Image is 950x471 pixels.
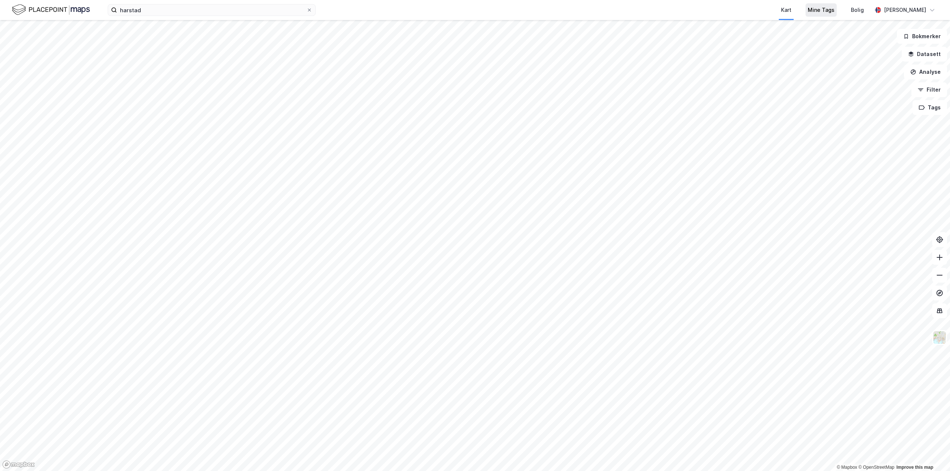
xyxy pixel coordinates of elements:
div: Kart [781,6,791,14]
div: [PERSON_NAME] [884,6,926,14]
a: Mapbox homepage [2,460,35,469]
button: Tags [912,100,947,115]
a: Improve this map [897,465,933,470]
a: Mapbox [837,465,857,470]
div: Mine Tags [808,6,834,14]
a: OpenStreetMap [858,465,894,470]
button: Analyse [904,65,947,79]
button: Datasett [902,47,947,62]
button: Filter [911,82,947,97]
div: Bolig [851,6,864,14]
div: Kontrollprogram for chat [913,435,950,471]
iframe: Chat Widget [913,435,950,471]
button: Bokmerker [897,29,947,44]
img: Z [933,330,947,345]
input: Søk på adresse, matrikkel, gårdeiere, leietakere eller personer [117,4,306,16]
img: logo.f888ab2527a4732fd821a326f86c7f29.svg [12,3,90,16]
